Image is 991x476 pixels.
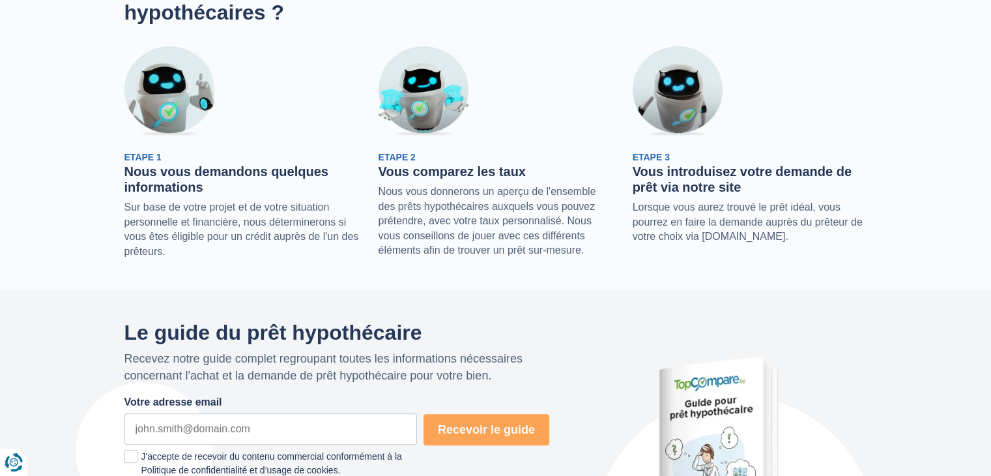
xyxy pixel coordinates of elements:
p: Recevez notre guide complet regroupant toutes les informations nécessaires concernant l'achat et ... [124,351,550,384]
p: Sur base de votre projet et de votre situation personnelle et financière, nous déterminerons si v... [124,200,359,259]
p: Nous vous donnerons un aperçu de l'ensemble des prêts hypothécaires auxquels vous pouvez prétendr... [379,185,613,258]
img: Etape 1 [124,46,214,136]
span: Etape 1 [124,152,162,162]
span: Etape 3 [633,152,670,162]
label: Votre adresse email [124,395,222,410]
img: Etape 3 [633,46,723,136]
h3: Vous introduisez votre demande de prêt via notre site [633,164,867,195]
h3: Vous comparez les taux [379,164,613,179]
input: john.smith@domain.com [124,413,417,445]
p: Lorsque vous aurez trouvé le prêt idéal, vous pourrez en faire la demande auprès du prêteur de vo... [633,200,867,244]
img: Etape 2 [379,46,468,136]
button: Recevoir le guide [424,414,549,445]
h2: Le guide du prêt hypothécaire [124,321,550,344]
h3: Nous vous demandons quelques informations [124,164,359,195]
span: Etape 2 [379,152,416,162]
